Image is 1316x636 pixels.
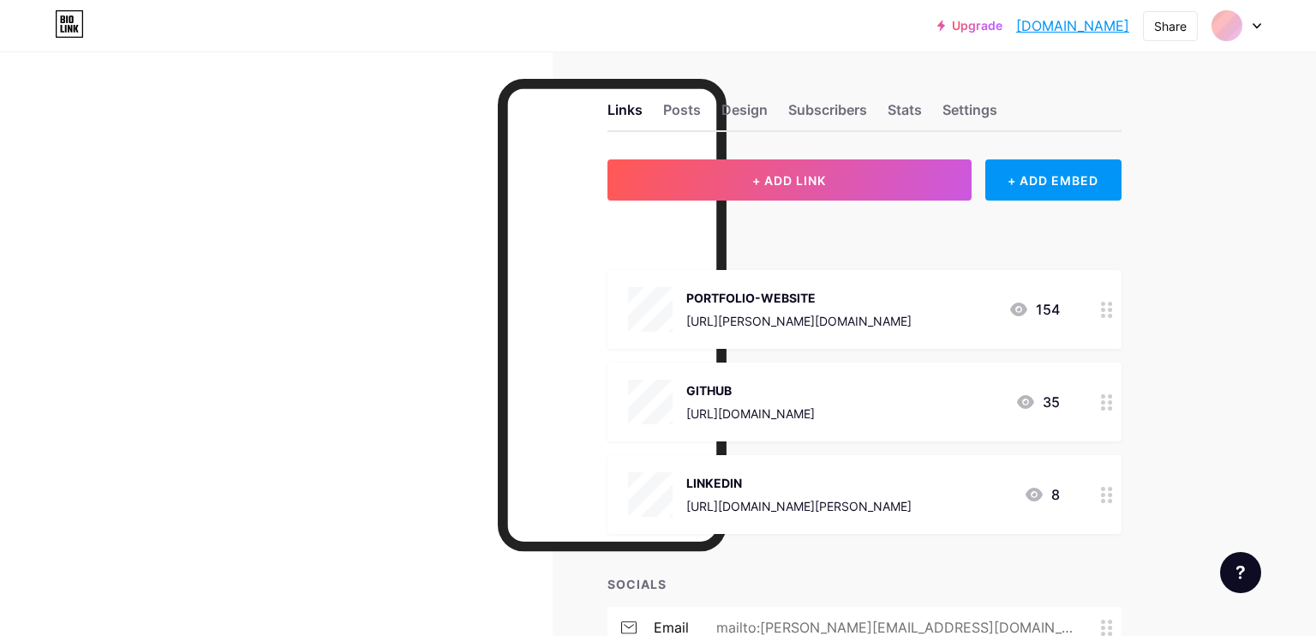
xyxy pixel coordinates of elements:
[788,99,867,130] div: Subscribers
[942,99,997,130] div: Settings
[752,173,826,188] span: + ADD LINK
[686,497,912,515] div: [URL][DOMAIN_NAME][PERSON_NAME]
[1008,299,1060,320] div: 154
[607,99,643,130] div: Links
[663,99,701,130] div: Posts
[607,159,972,201] button: + ADD LINK
[888,99,922,130] div: Stats
[686,312,912,330] div: [URL][PERSON_NAME][DOMAIN_NAME]
[686,474,912,492] div: LINKEDIN
[607,575,1122,593] div: SOCIALS
[1016,15,1129,36] a: [DOMAIN_NAME]
[1154,17,1187,35] div: Share
[937,19,1002,33] a: Upgrade
[1015,392,1060,412] div: 35
[686,381,815,399] div: GITHUB
[686,405,815,423] div: [URL][DOMAIN_NAME]
[1024,484,1060,505] div: 8
[721,99,768,130] div: Design
[686,289,912,307] div: PORTFOLIO-WEBSITE
[985,159,1122,201] div: + ADD EMBED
